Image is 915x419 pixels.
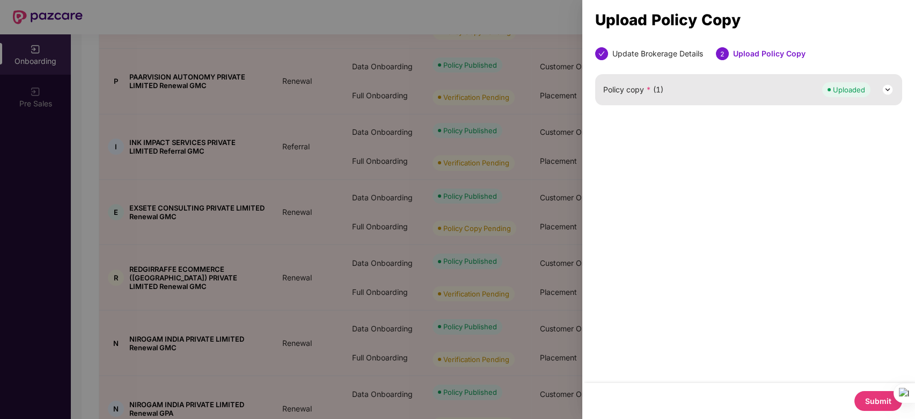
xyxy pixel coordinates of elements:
[733,47,806,60] div: Upload Policy Copy
[595,14,902,26] div: Upload Policy Copy
[603,84,663,96] span: Policy copy (1)
[881,83,894,96] img: svg+xml;base64,PHN2ZyB3aWR0aD0iMjQiIGhlaWdodD0iMjQiIHZpZXdCb3g9IjAgMCAyNCAyNCIgZmlsbD0ibm9uZSIgeG...
[720,50,724,58] span: 2
[833,84,865,95] div: Uploaded
[598,50,605,57] span: check
[612,47,703,60] div: Update Brokerage Details
[854,391,902,411] button: Submit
